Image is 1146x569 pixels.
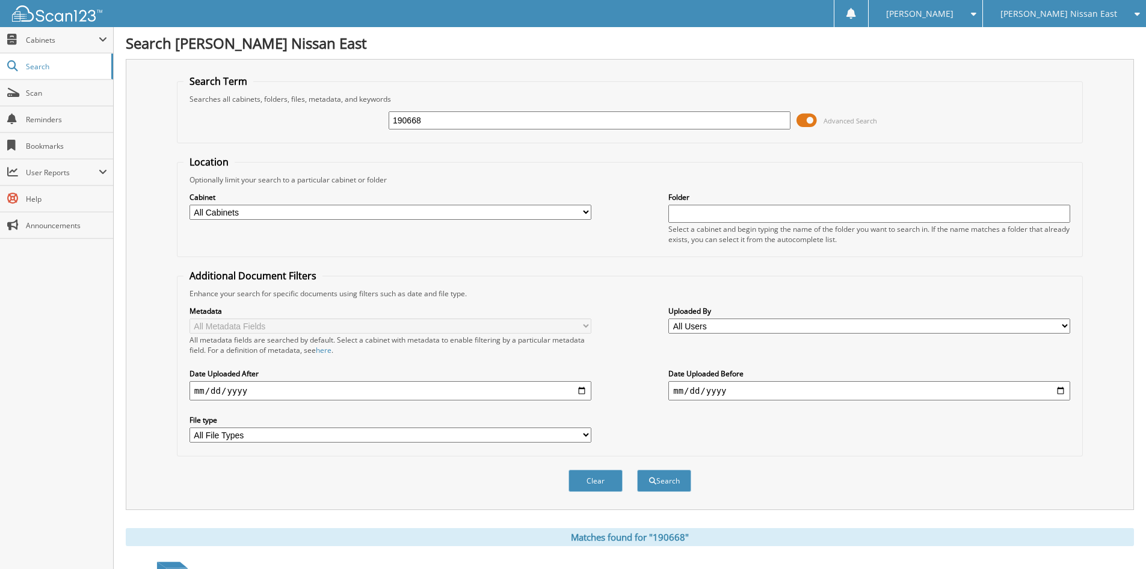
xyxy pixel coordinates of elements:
span: Scan [26,88,107,98]
label: File type [189,415,591,425]
div: Optionally limit your search to a particular cabinet or folder [183,175,1076,185]
span: Advanced Search [824,116,877,125]
span: Help [26,194,107,204]
span: [PERSON_NAME] [886,10,953,17]
label: Date Uploaded Before [668,368,1070,379]
input: end [668,381,1070,400]
a: here [316,345,331,355]
label: Folder [668,192,1070,202]
h1: Search [PERSON_NAME] Nissan East [126,33,1134,53]
span: User Reports [26,167,99,178]
button: Clear [568,470,623,492]
legend: Location [183,155,235,169]
span: Bookmarks [26,141,107,151]
span: Reminders [26,114,107,125]
span: [PERSON_NAME] Nissan East [1000,10,1117,17]
label: Metadata [189,306,591,316]
label: Date Uploaded After [189,368,591,379]
div: All metadata fields are searched by default. Select a cabinet with metadata to enable filtering b... [189,335,591,355]
img: scan123-logo-white.svg [12,5,102,22]
span: Search [26,61,105,72]
button: Search [637,470,691,492]
div: Searches all cabinets, folders, files, metadata, and keywords [183,94,1076,104]
span: Announcements [26,220,107,231]
legend: Additional Document Filters [183,269,322,282]
legend: Search Term [183,75,253,88]
div: Enhance your search for specific documents using filters such as date and file type. [183,288,1076,299]
span: Cabinets [26,35,99,45]
input: start [189,381,591,400]
label: Cabinet [189,192,591,202]
label: Uploaded By [668,306,1070,316]
div: Matches found for "190668" [126,528,1134,546]
div: Select a cabinet and begin typing the name of the folder you want to search in. If the name match... [668,224,1070,244]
